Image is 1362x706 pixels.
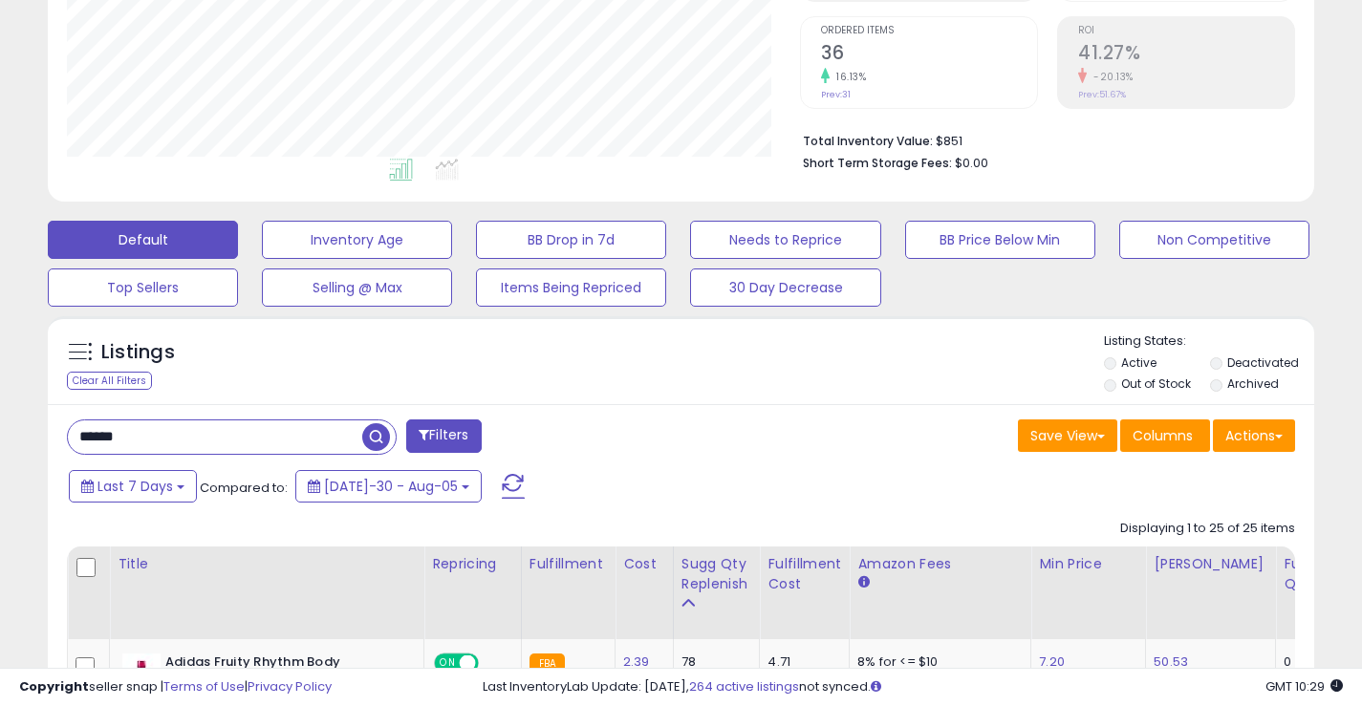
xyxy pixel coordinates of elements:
a: Privacy Policy [248,677,332,695]
button: Columns [1120,419,1210,452]
button: Top Sellers [48,268,238,307]
strong: Copyright [19,677,89,695]
button: Items Being Repriced [476,268,666,307]
label: Active [1121,354,1157,371]
h2: 41.27% [1078,42,1294,68]
small: Amazon Fees. [857,574,869,591]
button: BB Price Below Min [905,221,1095,259]
button: [DATE]-30 - Aug-05 [295,470,482,503]
a: 264 active listings [689,677,799,695]
div: Cost [623,554,665,574]
button: 30 Day Decrease [690,268,880,307]
button: Non Competitive [1119,221,1309,259]
b: Short Term Storage Fees: [803,155,952,171]
span: [DATE]-30 - Aug-05 [324,477,458,496]
button: Save View [1018,419,1117,452]
span: Ordered Items [821,26,1037,36]
button: Inventory Age [262,221,452,259]
button: Actions [1213,419,1295,452]
button: BB Drop in 7d [476,221,666,259]
div: Displaying 1 to 25 of 25 items [1120,520,1295,538]
div: Min Price [1039,554,1137,574]
div: Fulfillment [530,554,607,574]
button: Default [48,221,238,259]
div: Repricing [432,554,513,574]
label: Out of Stock [1121,375,1191,392]
div: seller snap | | [19,678,332,696]
button: Filters [406,419,481,453]
th: Please note that this number is a calculation based on your required days of coverage and your ve... [673,546,760,639]
div: Amazon Fees [857,554,1023,574]
small: Prev: 31 [821,89,851,100]
span: Last 7 Days [97,477,173,496]
span: Columns [1133,426,1193,445]
h5: Listings [101,339,175,366]
p: Listing States: [1104,332,1314,351]
div: [PERSON_NAME] [1154,554,1267,574]
div: Fulfillment Cost [767,554,841,594]
button: Selling @ Max [262,268,452,307]
li: $851 [803,128,1281,151]
span: 2025-08-13 10:29 GMT [1265,677,1343,695]
span: Compared to: [200,479,288,497]
button: Last 7 Days [69,470,197,503]
span: $0.00 [955,154,988,172]
b: Total Inventory Value: [803,133,933,149]
span: ROI [1078,26,1294,36]
label: Deactivated [1227,354,1299,371]
a: Terms of Use [163,677,245,695]
div: Sugg Qty Replenish [681,554,752,594]
button: Needs to Reprice [690,221,880,259]
label: Archived [1227,375,1279,392]
small: Prev: 51.67% [1078,89,1126,100]
h2: 36 [821,42,1037,68]
small: 16.13% [830,70,866,84]
div: Title [118,554,416,574]
small: -20.13% [1087,70,1134,84]
div: Last InventoryLab Update: [DATE], not synced. [483,678,1343,696]
div: Clear All Filters [67,372,152,390]
div: Fulfillable Quantity [1284,554,1350,594]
